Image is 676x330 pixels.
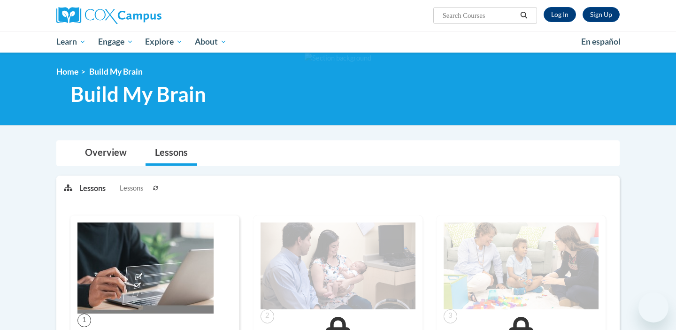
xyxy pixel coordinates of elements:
a: Home [56,67,78,77]
a: Explore [139,31,189,53]
a: Log In [544,7,576,22]
img: Cox Campus [56,7,161,24]
span: About [195,36,227,47]
img: Course Image [77,223,214,314]
img: Section background [305,53,371,63]
a: Engage [92,31,139,53]
a: About [189,31,233,53]
span: Lessons [120,183,143,193]
a: En español [575,32,627,52]
span: En español [581,37,621,46]
input: Search Courses [442,10,517,21]
a: Register [583,7,620,22]
span: 3 [444,309,457,323]
a: Lessons [146,141,197,166]
span: Learn [56,36,86,47]
span: 2 [261,309,274,323]
span: Explore [145,36,183,47]
a: Learn [50,31,92,53]
span: Build My Brain [70,82,206,107]
iframe: Button to launch messaging window [638,292,668,322]
a: Cox Campus [56,7,235,24]
span: Engage [98,36,133,47]
button: Search [517,10,531,21]
p: Lessons [79,183,106,193]
a: Overview [76,141,136,166]
span: 1 [77,314,91,327]
img: Course Image [444,223,599,310]
span: Build My Brain [89,67,143,77]
div: Main menu [42,31,634,53]
img: Course Image [261,223,415,310]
